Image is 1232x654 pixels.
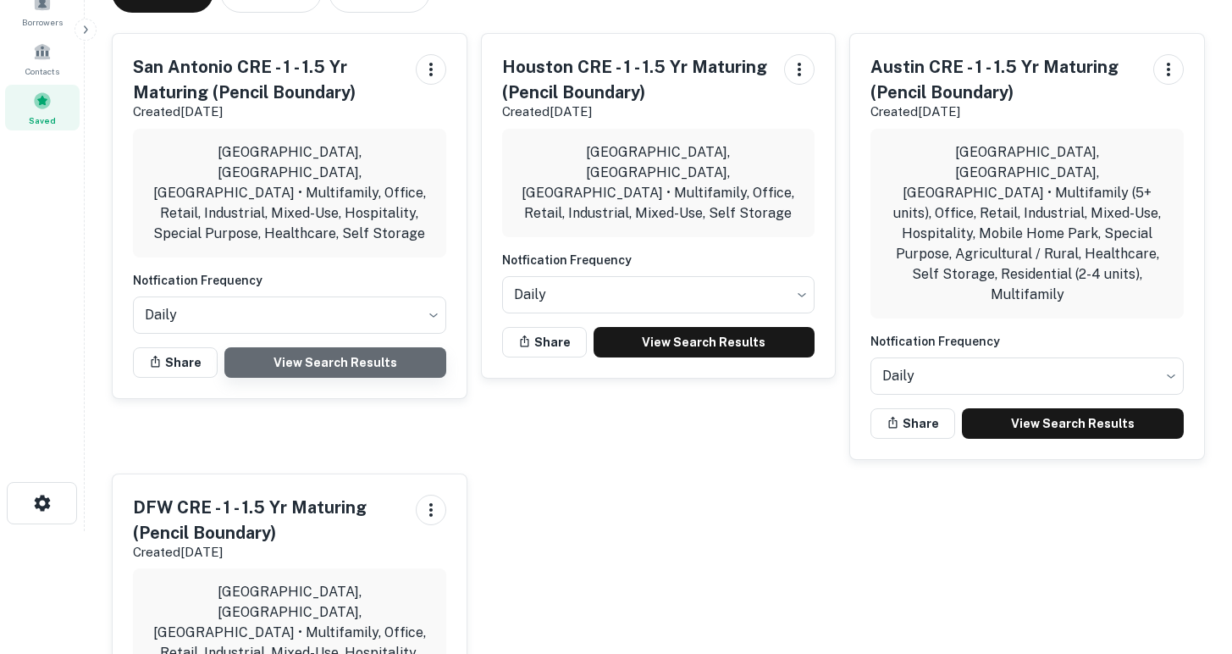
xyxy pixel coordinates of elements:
[5,36,80,81] a: Contacts
[133,102,402,122] p: Created [DATE]
[870,102,1140,122] p: Created [DATE]
[502,271,815,319] div: Without label
[1147,464,1232,546] iframe: Chat Widget
[502,54,771,105] h5: Houston CRE - 1 - 1.5 Yr Maturing (Pencil Boundary)
[594,327,815,357] a: View Search Results
[133,271,446,290] h6: Notfication Frequency
[870,332,1184,351] h6: Notfication Frequency
[502,102,771,122] p: Created [DATE]
[516,142,802,224] p: [GEOGRAPHIC_DATA], [GEOGRAPHIC_DATA], [GEOGRAPHIC_DATA] • Multifamily, Office, Retail, Industrial...
[133,54,402,105] h5: San Antonio CRE - 1 - 1.5 Yr Maturing (Pencil Boundary)
[146,142,433,244] p: [GEOGRAPHIC_DATA], [GEOGRAPHIC_DATA], [GEOGRAPHIC_DATA] • Multifamily, Office, Retail, Industrial...
[870,54,1140,105] h5: Austin CRE - 1 - 1.5 Yr Maturing (Pencil Boundary)
[133,542,402,563] p: Created [DATE]
[502,327,587,357] button: Share
[5,85,80,130] a: Saved
[870,352,1184,400] div: Without label
[962,408,1184,439] a: View Search Results
[870,408,955,439] button: Share
[884,142,1170,305] p: [GEOGRAPHIC_DATA], [GEOGRAPHIC_DATA], [GEOGRAPHIC_DATA] • Multifamily (5+ units), Office, Retail,...
[133,347,218,378] button: Share
[224,347,446,378] a: View Search Results
[29,114,56,127] span: Saved
[133,291,446,339] div: Without label
[25,64,59,78] span: Contacts
[133,495,402,546] h5: DFW CRE - 1 - 1.5 Yr Maturing (Pencil Boundary)
[22,15,63,29] span: Borrowers
[502,251,815,269] h6: Notfication Frequency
